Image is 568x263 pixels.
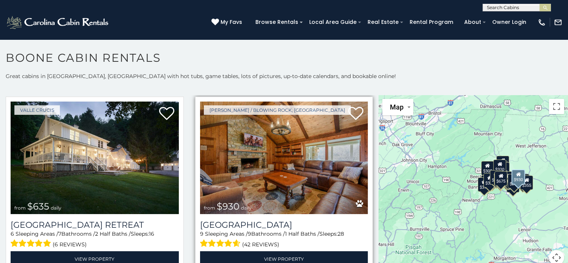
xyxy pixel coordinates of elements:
a: About [460,16,485,28]
span: $930 [217,201,239,212]
span: daily [51,205,61,211]
a: Add to favorites [348,106,363,122]
span: from [14,205,26,211]
img: mail-regular-white.png [554,18,562,27]
div: $930 [512,169,525,185]
span: 9 [200,230,203,237]
div: $315 [494,172,507,187]
h3: Valley Farmhouse Retreat [11,220,179,230]
a: Appalachian Mountain Lodge from $930 daily [200,102,368,214]
h3: Appalachian Mountain Lodge [200,220,368,230]
a: Browse Rentals [252,16,302,28]
span: from [204,205,215,211]
span: My Favs [221,18,242,26]
a: Owner Login [488,16,530,28]
a: [PERSON_NAME] / Blowing Rock, [GEOGRAPHIC_DATA] [204,105,351,115]
a: Real Estate [364,16,402,28]
span: daily [241,205,252,211]
span: 6 [11,230,14,237]
button: Toggle fullscreen view [549,99,564,114]
div: Sleeping Areas / Bathrooms / Sleeps: [200,230,368,249]
span: (42 reviews) [242,240,279,249]
a: Valle Crucis [14,105,60,115]
img: Valley Farmhouse Retreat [11,102,179,214]
div: $305 [481,161,494,175]
a: My Favs [211,18,244,27]
div: $350 [507,178,519,193]
span: 9 [248,230,251,237]
div: $320 [493,159,506,174]
a: [GEOGRAPHIC_DATA] [200,220,368,230]
a: Add to favorites [159,106,174,122]
span: $635 [27,201,49,212]
img: White-1-2.png [6,15,111,30]
span: 2 Half Baths / [95,230,131,237]
span: 1 Half Baths / [285,230,319,237]
div: $355 [521,175,534,190]
img: Appalachian Mountain Lodge [200,102,368,214]
a: Valley Farmhouse Retreat from $635 daily [11,102,179,214]
div: $325 [484,173,496,187]
div: $375 [478,177,491,191]
a: Local Area Guide [305,16,360,28]
span: 7 [58,230,61,237]
div: $525 [497,155,510,170]
div: $299 [508,174,521,188]
span: Map [390,103,404,111]
img: phone-regular-white.png [538,18,546,27]
span: 16 [149,230,154,237]
div: $380 [502,171,515,185]
div: Sleeping Areas / Bathrooms / Sleeps: [11,230,179,249]
span: (6 reviews) [53,240,87,249]
span: 28 [338,230,344,237]
button: Change map style [382,99,413,115]
a: [GEOGRAPHIC_DATA] Retreat [11,220,179,230]
a: Rental Program [406,16,457,28]
div: $675 [495,171,508,186]
div: $225 [490,170,503,185]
